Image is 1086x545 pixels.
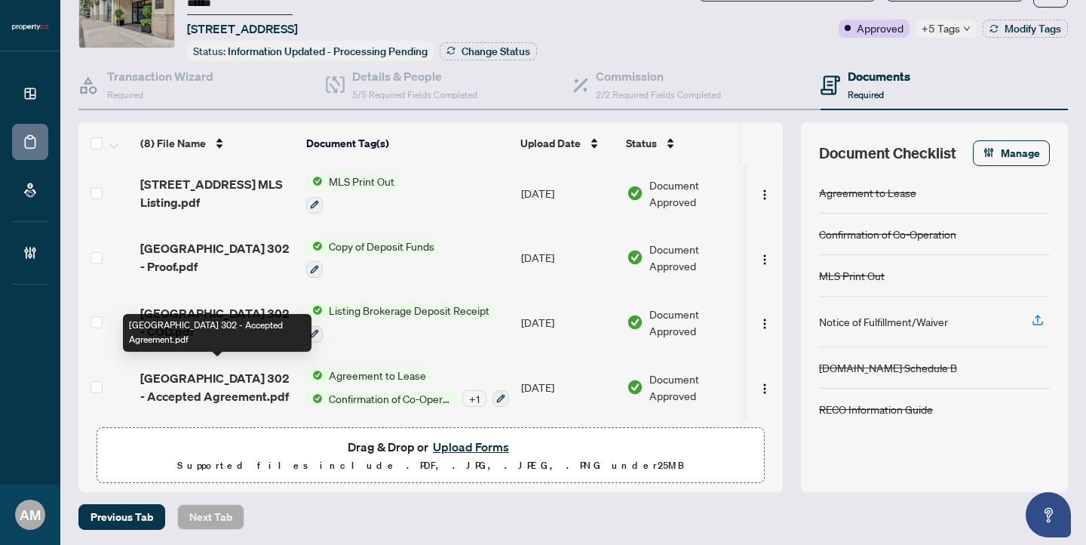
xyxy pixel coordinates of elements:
span: [STREET_ADDRESS] [187,20,298,38]
img: Status Icon [306,302,323,319]
img: Logo [759,189,771,201]
button: Upload Forms [428,437,514,457]
img: Document Status [627,379,643,396]
span: Status [626,135,657,152]
span: [GEOGRAPHIC_DATA] 302 - Accepted Agreement.pdf [140,369,294,405]
h4: Details & People [352,67,477,85]
h4: Commission [596,67,721,85]
button: Previous Tab [78,504,165,530]
button: Change Status [440,42,537,60]
button: Logo [753,245,777,269]
span: +5 Tags [922,20,960,37]
span: Required [107,89,143,100]
h4: Documents [848,67,910,85]
span: Document Approved [649,241,743,274]
span: Confirmation of Co-Operation [323,390,456,407]
div: Notice of Fulfillment/Waiver [819,313,948,330]
button: Status IconCopy of Deposit Funds [306,238,440,279]
span: Information Updated - Processing Pending [228,45,428,58]
div: MLS Print Out [819,267,885,284]
img: Document Status [627,249,643,266]
button: Logo [753,181,777,205]
button: Manage [973,140,1050,166]
span: 2/2 Required Fields Completed [596,89,721,100]
img: Status Icon [306,173,323,189]
div: + 1 [462,390,486,407]
span: Document Checklist [819,143,956,164]
th: Document Tag(s) [300,122,514,165]
span: [STREET_ADDRESS] MLS Listing.pdf [140,175,294,211]
td: [DATE] [515,290,621,355]
img: logo [12,23,48,32]
img: Status Icon [306,238,323,254]
div: Confirmation of Co-Operation [819,226,956,242]
div: Agreement to Lease [819,184,916,201]
span: 5/5 Required Fields Completed [352,89,477,100]
img: Logo [759,254,771,266]
img: Status Icon [306,367,323,383]
th: Upload Date [514,122,620,165]
span: Previous Tab [90,505,153,529]
td: [DATE] [515,226,621,291]
span: Document Approved [649,371,743,404]
div: [DOMAIN_NAME] Schedule B [819,359,957,376]
span: Change Status [462,46,530,57]
span: Manage [1001,141,1040,165]
span: MLS Print Out [323,173,400,189]
button: Modify Tags [983,20,1068,38]
td: [DATE] [515,161,621,226]
th: Status [620,122,748,165]
button: Logo [753,375,777,399]
button: Status IconMLS Print Out [306,173,400,214]
span: Drag & Drop or [348,437,514,457]
div: RECO Information Guide [819,401,933,417]
span: Required [848,89,884,100]
span: AM [20,504,41,525]
span: Agreement to Lease [323,367,432,383]
span: Listing Brokerage Deposit Receipt [323,302,495,319]
span: Approved [857,20,903,36]
span: Document Approved [649,306,743,339]
span: [GEOGRAPHIC_DATA] 302 - Proof.pdf [140,239,294,276]
img: Logo [759,383,771,395]
span: Drag & Drop orUpload FormsSupported files include .PDF, .JPG, .JPEG, .PNG under25MB [97,428,764,484]
div: [GEOGRAPHIC_DATA] 302 - Accepted Agreement.pdf [123,314,311,352]
button: Next Tab [177,504,244,530]
span: Document Approved [649,177,743,210]
p: Supported files include .PDF, .JPG, .JPEG, .PNG under 25 MB [106,457,755,475]
img: Status Icon [306,390,323,407]
span: Modify Tags [1005,23,1061,34]
img: Logo [759,318,771,330]
button: Logo [753,310,777,334]
span: (8) File Name [140,135,206,152]
span: Copy of Deposit Funds [323,238,440,254]
img: Document Status [627,185,643,202]
td: [DATE] [515,355,621,420]
span: down [963,25,971,32]
button: Status IconAgreement to LeaseStatus IconConfirmation of Co-Operation+1 [306,367,509,408]
div: Status: [187,41,434,61]
button: Status IconListing Brokerage Deposit Receipt [306,302,495,343]
span: Upload Date [520,135,581,152]
th: (8) File Name [134,122,300,165]
span: [GEOGRAPHIC_DATA] 302 - COD.pdf [140,304,294,340]
img: Document Status [627,314,643,331]
h4: Transaction Wizard [107,67,213,85]
button: Open asap [1026,492,1071,537]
